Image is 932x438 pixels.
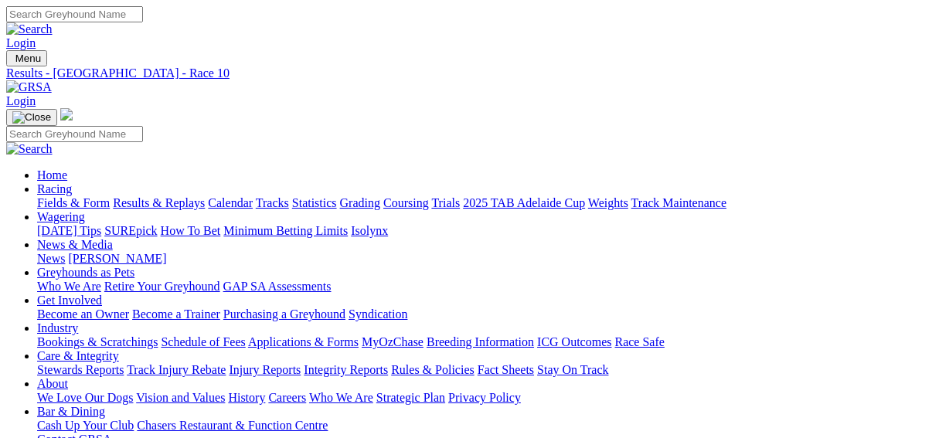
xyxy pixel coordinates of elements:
[309,391,373,404] a: Who We Are
[37,321,78,334] a: Industry
[37,307,129,321] a: Become an Owner
[6,126,143,142] input: Search
[340,196,380,209] a: Grading
[463,196,585,209] a: 2025 TAB Adelaide Cup
[37,252,926,266] div: News & Media
[37,224,926,238] div: Wagering
[6,66,926,80] a: Results - [GEOGRAPHIC_DATA] - Race 10
[37,363,926,377] div: Care & Integrity
[37,210,85,223] a: Wagering
[37,280,926,294] div: Greyhounds as Pets
[304,363,388,376] a: Integrity Reports
[588,196,628,209] a: Weights
[37,405,105,418] a: Bar & Dining
[478,363,534,376] a: Fact Sheets
[614,335,664,348] a: Race Safe
[37,196,926,210] div: Racing
[537,363,608,376] a: Stay On Track
[37,168,67,182] a: Home
[256,196,289,209] a: Tracks
[37,377,68,390] a: About
[448,391,521,404] a: Privacy Policy
[37,182,72,195] a: Racing
[37,294,102,307] a: Get Involved
[132,307,220,321] a: Become a Trainer
[37,419,926,433] div: Bar & Dining
[37,238,113,251] a: News & Media
[223,280,332,293] a: GAP SA Assessments
[349,307,407,321] a: Syndication
[427,335,534,348] a: Breeding Information
[6,142,53,156] img: Search
[127,363,226,376] a: Track Injury Rebate
[268,391,306,404] a: Careers
[376,391,445,404] a: Strategic Plan
[68,252,166,265] a: [PERSON_NAME]
[37,391,926,405] div: About
[223,307,345,321] a: Purchasing a Greyhound
[37,224,101,237] a: [DATE] Tips
[537,335,611,348] a: ICG Outcomes
[383,196,429,209] a: Coursing
[15,53,41,64] span: Menu
[228,391,265,404] a: History
[137,419,328,432] a: Chasers Restaurant & Function Centre
[6,109,57,126] button: Toggle navigation
[351,224,388,237] a: Isolynx
[6,50,47,66] button: Toggle navigation
[6,22,53,36] img: Search
[161,224,221,237] a: How To Bet
[136,391,225,404] a: Vision and Values
[37,196,110,209] a: Fields & Form
[37,335,926,349] div: Industry
[37,363,124,376] a: Stewards Reports
[208,196,253,209] a: Calendar
[391,363,475,376] a: Rules & Policies
[223,224,348,237] a: Minimum Betting Limits
[431,196,460,209] a: Trials
[6,36,36,49] a: Login
[104,224,157,237] a: SUREpick
[12,111,51,124] img: Close
[113,196,205,209] a: Results & Replays
[104,280,220,293] a: Retire Your Greyhound
[161,335,245,348] a: Schedule of Fees
[6,6,143,22] input: Search
[6,80,52,94] img: GRSA
[292,196,337,209] a: Statistics
[37,419,134,432] a: Cash Up Your Club
[37,349,119,362] a: Care & Integrity
[37,252,65,265] a: News
[60,108,73,121] img: logo-grsa-white.png
[6,94,36,107] a: Login
[37,307,926,321] div: Get Involved
[631,196,726,209] a: Track Maintenance
[37,335,158,348] a: Bookings & Scratchings
[229,363,301,376] a: Injury Reports
[37,391,133,404] a: We Love Our Dogs
[362,335,423,348] a: MyOzChase
[37,266,134,279] a: Greyhounds as Pets
[37,280,101,293] a: Who We Are
[248,335,359,348] a: Applications & Forms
